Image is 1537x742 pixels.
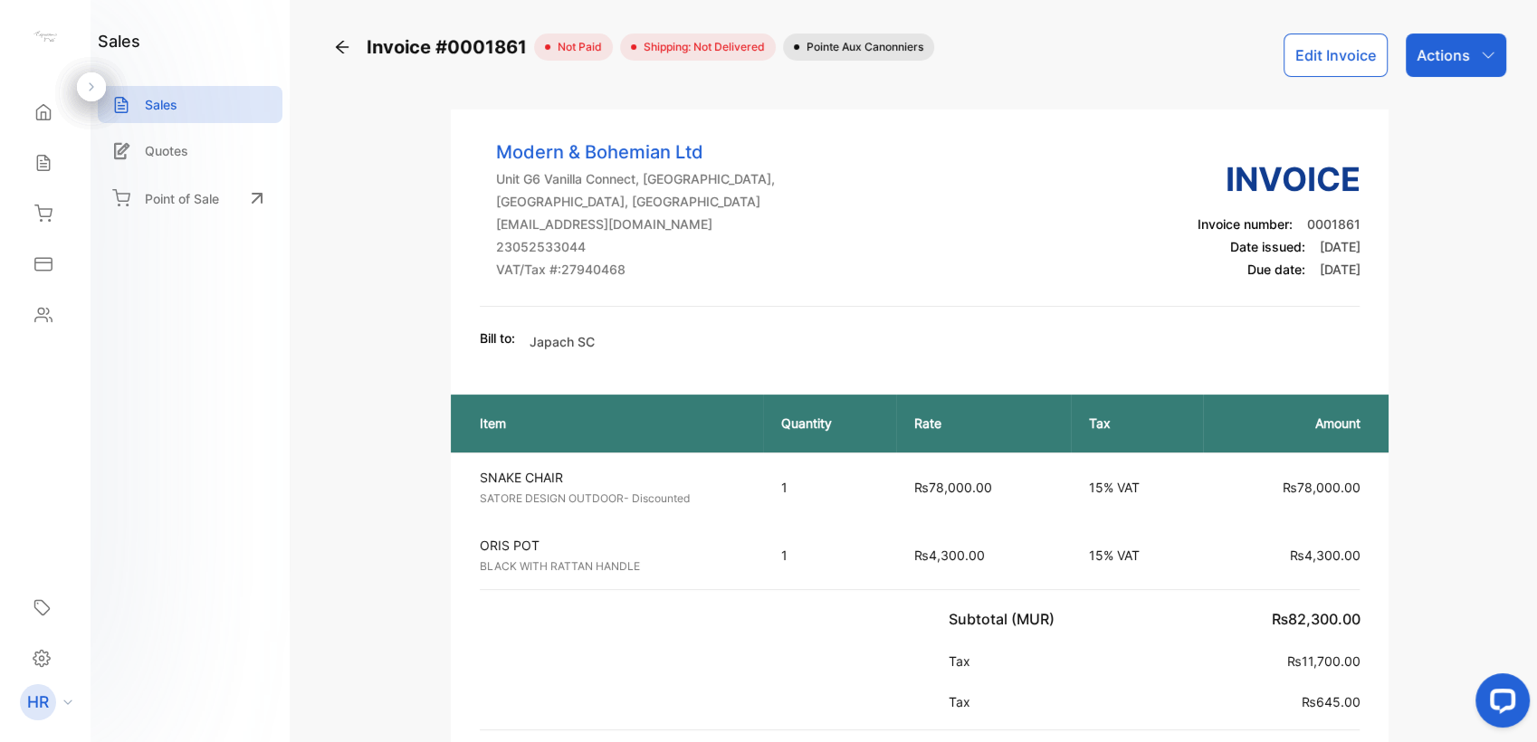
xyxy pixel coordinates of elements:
p: Tax [949,692,978,711]
p: 1 [781,478,878,497]
span: 0001861 [1306,216,1360,232]
p: [GEOGRAPHIC_DATA], [GEOGRAPHIC_DATA] [496,192,775,211]
span: Invoice number: [1197,216,1292,232]
span: ₨78,000.00 [1282,480,1360,495]
span: ₨4,300.00 [1289,547,1360,563]
a: Sales [98,86,282,123]
span: [DATE] [1319,239,1360,254]
p: BLACK WITH RATTAN HANDLE [480,558,749,575]
p: Point of Sale [145,189,219,208]
p: Tax [949,652,978,671]
p: Actions [1417,44,1470,66]
p: Modern & Bohemian Ltd [496,138,775,166]
span: ₨11,700.00 [1286,653,1360,669]
p: Rate [914,414,1053,433]
p: Amount [1221,414,1360,433]
p: Item [480,414,746,433]
p: HR [27,690,49,714]
span: Shipping: Not Delivered [636,39,765,55]
span: Pointe aux Canonniers [799,39,923,55]
span: not paid [550,39,602,55]
p: Quotes [145,141,188,160]
p: Tax [1089,414,1186,433]
p: SATORE DESIGN OUTDOOR- Discounted [480,490,749,507]
p: 23052533044 [496,237,775,256]
h1: sales [98,29,140,53]
p: SNAKE CHAIR [480,468,749,487]
h3: Invoice [1197,155,1360,204]
p: Subtotal (MUR) [949,608,1062,630]
span: ₨4,300.00 [914,547,985,563]
iframe: LiveChat chat widget [1461,666,1537,742]
button: Actions [1406,33,1506,77]
p: 15% VAT [1089,546,1186,565]
span: ₨82,300.00 [1271,610,1360,628]
a: Quotes [98,132,282,169]
p: VAT/Tax #: 27940468 [496,260,775,279]
p: Bill to: [480,328,515,347]
span: Invoice #0001861 [367,33,534,61]
span: Due date: [1246,262,1304,277]
p: [EMAIL_ADDRESS][DOMAIN_NAME] [496,214,775,233]
span: Date issued: [1229,239,1304,254]
p: 15% VAT [1089,478,1186,497]
a: Point of Sale [98,178,282,218]
p: Quantity [781,414,878,433]
p: ORIS POT [480,536,749,555]
span: ₨78,000.00 [914,480,992,495]
span: [DATE] [1319,262,1360,277]
button: Edit Invoice [1284,33,1388,77]
span: ₨645.00 [1301,694,1360,709]
p: Sales [145,95,177,114]
p: Unit G6 Vanilla Connect, [GEOGRAPHIC_DATA], [496,169,775,188]
p: Japach SC [530,332,595,351]
p: 1 [781,546,878,565]
img: logo [32,24,59,51]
